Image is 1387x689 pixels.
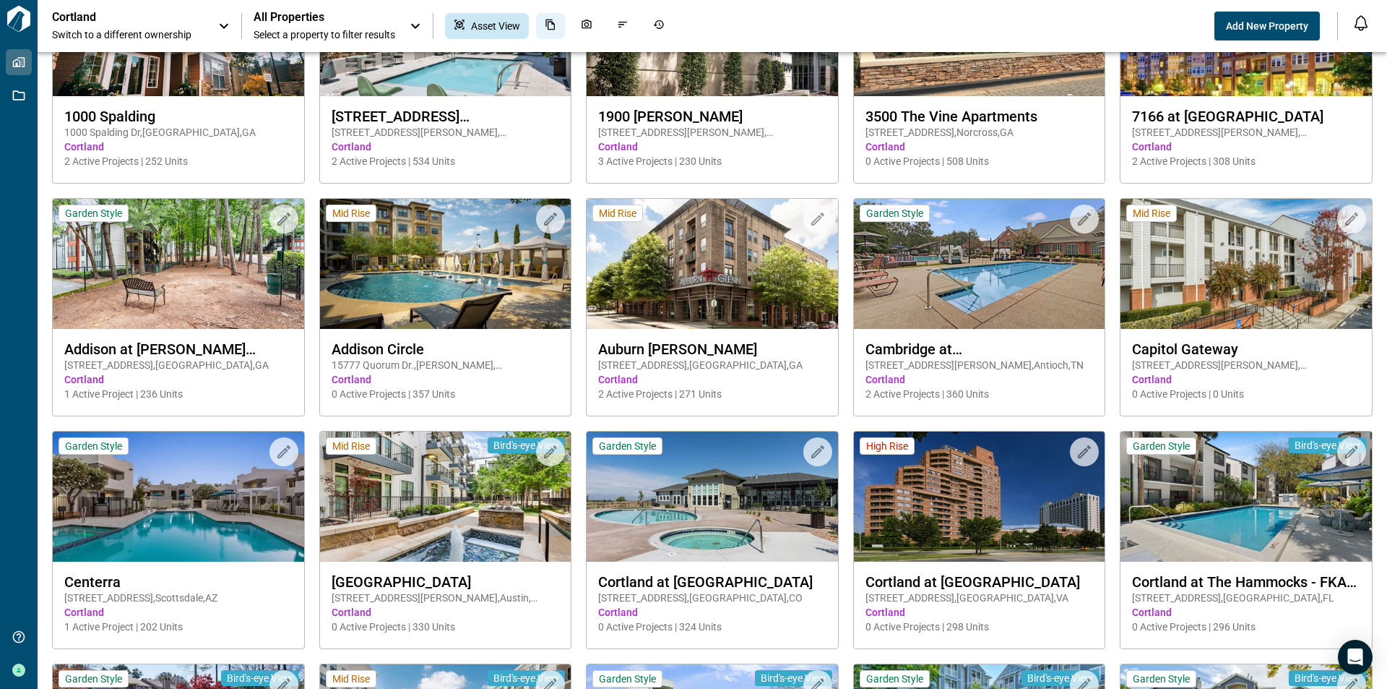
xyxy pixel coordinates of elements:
[587,199,838,329] img: property-asset
[64,154,293,168] span: 2 Active Projects | 252 Units
[599,440,656,453] span: Garden Style
[320,432,571,562] img: property-asset
[53,199,304,329] img: property-asset
[536,13,565,39] div: Documents
[64,341,293,358] span: Addison at [PERSON_NAME][GEOGRAPHIC_DATA]
[64,358,293,372] span: [STREET_ADDRESS] , [GEOGRAPHIC_DATA] , GA
[866,207,923,220] span: Garden Style
[1132,140,1360,154] span: Cortland
[332,573,560,591] span: [GEOGRAPHIC_DATA]
[332,387,560,401] span: 0 Active Projects | 357 Units
[598,387,826,401] span: 2 Active Projects | 271 Units
[332,372,560,387] span: Cortland
[1132,108,1360,125] span: 7166 at [GEOGRAPHIC_DATA]
[64,620,293,634] span: 1 Active Project | 202 Units
[65,440,122,453] span: Garden Style
[65,207,122,220] span: Garden Style
[332,358,560,372] span: 15777 Quorum Dr. , [PERSON_NAME] , [GEOGRAPHIC_DATA]
[598,341,826,358] span: Auburn [PERSON_NAME]
[1132,605,1360,620] span: Cortland
[1132,387,1360,401] span: 0 Active Projects | 0 Units
[866,672,923,685] span: Garden Style
[598,605,826,620] span: Cortland
[64,387,293,401] span: 1 Active Project | 236 Units
[1338,640,1373,675] div: Open Intercom Messenger
[1132,125,1360,140] span: [STREET_ADDRESS][PERSON_NAME] , [GEOGRAPHIC_DATA] , CO
[1349,12,1373,35] button: Open notification feed
[332,341,560,358] span: Addison Circle
[64,591,293,605] span: [STREET_ADDRESS] , Scottsdale , AZ
[865,605,1094,620] span: Cortland
[332,591,560,605] span: [STREET_ADDRESS][PERSON_NAME] , Austin , [GEOGRAPHIC_DATA]
[598,108,826,125] span: 1900 [PERSON_NAME]
[587,432,838,562] img: property-asset
[65,672,122,685] span: Garden Style
[493,672,559,685] span: Bird's-eye View
[598,591,826,605] span: [STREET_ADDRESS] , [GEOGRAPHIC_DATA] , CO
[52,27,204,42] span: Switch to a different ownership
[1132,573,1360,591] span: Cortland at The Hammocks - FKA: [GEOGRAPHIC_DATA]
[64,605,293,620] span: Cortland
[1214,12,1320,40] button: Add New Property
[644,13,673,39] div: Job History
[598,372,826,387] span: Cortland
[64,125,293,140] span: 1000 Spalding Dr , [GEOGRAPHIC_DATA] , GA
[761,672,826,685] span: Bird's-eye View
[599,672,656,685] span: Garden Style
[866,440,908,453] span: High Rise
[1132,620,1360,634] span: 0 Active Projects | 296 Units
[332,207,370,220] span: Mid Rise
[1120,199,1372,329] img: property-asset
[64,140,293,154] span: Cortland
[1132,154,1360,168] span: 2 Active Projects | 308 Units
[854,432,1105,562] img: property-asset
[1226,19,1308,33] span: Add New Property
[598,573,826,591] span: Cortland at [GEOGRAPHIC_DATA]
[1295,439,1360,452] span: Bird's-eye View
[865,358,1094,372] span: [STREET_ADDRESS][PERSON_NAME] , Antioch , TN
[598,140,826,154] span: Cortland
[865,620,1094,634] span: 0 Active Projects | 298 Units
[598,620,826,634] span: 0 Active Projects | 324 Units
[598,125,826,140] span: [STREET_ADDRESS][PERSON_NAME] , [GEOGRAPHIC_DATA] , [GEOGRAPHIC_DATA]
[865,591,1094,605] span: [STREET_ADDRESS] , [GEOGRAPHIC_DATA] , VA
[64,108,293,125] span: 1000 Spalding
[1133,672,1190,685] span: Garden Style
[608,13,637,39] div: Issues & Info
[1120,432,1372,562] img: property-asset
[865,108,1094,125] span: 3500 The Vine Apartments
[52,10,182,25] p: Cortland
[865,125,1094,140] span: [STREET_ADDRESS] , Norcross , GA
[332,605,560,620] span: Cortland
[493,439,559,452] span: Bird's-eye View
[445,13,529,39] div: Asset View
[1027,672,1093,685] span: Bird's-eye View
[64,372,293,387] span: Cortland
[1132,372,1360,387] span: Cortland
[332,672,370,685] span: Mid Rise
[332,108,560,125] span: [STREET_ADDRESS][PERSON_NAME]
[599,207,636,220] span: Mid Rise
[1132,591,1360,605] span: [STREET_ADDRESS] , [GEOGRAPHIC_DATA] , FL
[227,672,293,685] span: Bird's-eye View
[332,440,370,453] span: Mid Rise
[865,372,1094,387] span: Cortland
[1132,358,1360,372] span: [STREET_ADDRESS][PERSON_NAME] , [GEOGRAPHIC_DATA] , GA
[1133,440,1190,453] span: Garden Style
[332,140,560,154] span: Cortland
[865,341,1094,358] span: Cambridge at [GEOGRAPHIC_DATA]
[865,387,1094,401] span: 2 Active Projects | 360 Units
[854,199,1105,329] img: property-asset
[332,154,560,168] span: 2 Active Projects | 534 Units
[865,573,1094,591] span: Cortland at [GEOGRAPHIC_DATA]
[598,154,826,168] span: 3 Active Projects | 230 Units
[332,620,560,634] span: 0 Active Projects | 330 Units
[1132,341,1360,358] span: Capitol Gateway
[572,13,601,39] div: Photos
[598,358,826,372] span: [STREET_ADDRESS] , [GEOGRAPHIC_DATA] , GA
[64,573,293,591] span: Centerra
[1133,207,1170,220] span: Mid Rise
[254,27,395,42] span: Select a property to filter results
[865,140,1094,154] span: Cortland
[254,10,395,25] span: All Properties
